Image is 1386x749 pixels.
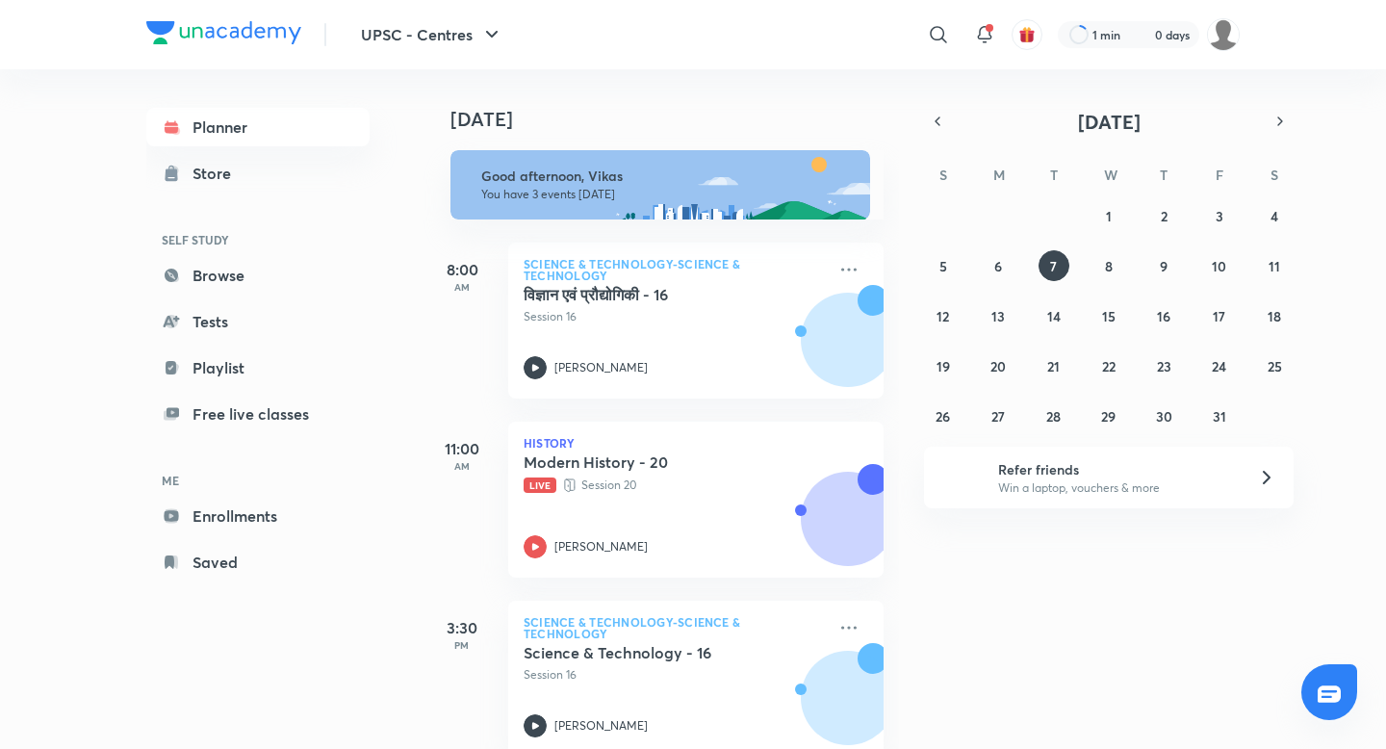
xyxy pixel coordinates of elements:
button: October 6, 2025 [983,250,1014,281]
img: Vikas Mishra [1207,18,1240,51]
button: October 26, 2025 [928,400,959,431]
h5: 8:00 [423,258,500,281]
abbr: October 9, 2025 [1160,257,1168,275]
p: PM [423,639,500,651]
a: Playlist [146,349,370,387]
p: Science & Technology-Science & Technology [524,258,826,281]
p: Session 16 [524,308,826,325]
h5: Modern History - 20 [524,452,763,472]
button: October 31, 2025 [1204,400,1235,431]
button: October 29, 2025 [1093,400,1124,431]
p: You have 3 events [DATE] [481,187,853,202]
h5: 3:30 [423,616,500,639]
button: October 11, 2025 [1259,250,1290,281]
img: referral [939,458,978,497]
button: October 7, 2025 [1039,250,1069,281]
abbr: October 3, 2025 [1216,207,1223,225]
a: Free live classes [146,395,370,433]
p: [PERSON_NAME] [554,359,648,376]
abbr: October 29, 2025 [1101,407,1116,426]
p: AM [423,281,500,293]
abbr: October 13, 2025 [991,307,1005,325]
img: avatar [1018,26,1036,43]
button: October 9, 2025 [1148,250,1179,281]
button: October 5, 2025 [928,250,959,281]
button: October 24, 2025 [1204,350,1235,381]
button: October 16, 2025 [1148,300,1179,331]
abbr: October 28, 2025 [1046,407,1061,426]
abbr: October 8, 2025 [1105,257,1113,275]
button: October 15, 2025 [1093,300,1124,331]
button: October 1, 2025 [1093,200,1124,231]
abbr: Saturday [1270,166,1278,184]
button: October 13, 2025 [983,300,1014,331]
button: October 2, 2025 [1148,200,1179,231]
button: October 23, 2025 [1148,350,1179,381]
abbr: October 25, 2025 [1268,357,1282,375]
button: October 8, 2025 [1093,250,1124,281]
button: October 19, 2025 [928,350,959,381]
h6: Refer friends [998,459,1235,479]
abbr: October 30, 2025 [1156,407,1172,426]
abbr: October 16, 2025 [1157,307,1170,325]
a: Browse [146,256,370,295]
button: October 25, 2025 [1259,350,1290,381]
button: October 4, 2025 [1259,200,1290,231]
abbr: Wednesday [1104,166,1117,184]
button: October 20, 2025 [983,350,1014,381]
a: Company Logo [146,21,301,49]
abbr: October 31, 2025 [1213,407,1226,426]
button: October 17, 2025 [1204,300,1235,331]
p: [PERSON_NAME] [554,717,648,735]
h6: SELF STUDY [146,223,370,256]
button: October 14, 2025 [1039,300,1069,331]
abbr: Friday [1216,166,1223,184]
p: Session 20 [524,476,826,495]
button: October 18, 2025 [1259,300,1290,331]
abbr: October 11, 2025 [1269,257,1280,275]
button: avatar [1012,19,1042,50]
h5: विज्ञान एवं प्रौद्योगिकी - 16 [524,285,763,304]
p: AM [423,460,500,472]
abbr: October 10, 2025 [1212,257,1226,275]
button: October 12, 2025 [928,300,959,331]
abbr: October 5, 2025 [939,257,947,275]
h5: 11:00 [423,437,500,460]
button: [DATE] [951,108,1267,135]
button: October 22, 2025 [1093,350,1124,381]
a: Enrollments [146,497,370,535]
abbr: October 18, 2025 [1268,307,1281,325]
h6: Good afternoon, Vikas [481,168,853,185]
span: Live [524,478,556,493]
abbr: October 21, 2025 [1047,357,1060,375]
a: Planner [146,108,370,146]
img: streak [1132,25,1151,44]
h5: Science & Technology - 16 [524,643,763,662]
abbr: October 4, 2025 [1270,207,1278,225]
abbr: October 22, 2025 [1102,357,1116,375]
p: Session 16 [524,666,826,684]
abbr: October 17, 2025 [1213,307,1225,325]
div: Store [192,162,243,185]
abbr: October 23, 2025 [1157,357,1171,375]
button: October 28, 2025 [1039,400,1069,431]
abbr: October 24, 2025 [1212,357,1226,375]
abbr: October 26, 2025 [936,407,950,426]
p: Science & Technology-Science & Technology [524,616,826,639]
abbr: October 20, 2025 [990,357,1006,375]
button: October 27, 2025 [983,400,1014,431]
abbr: Sunday [939,166,947,184]
abbr: October 2, 2025 [1161,207,1168,225]
button: October 3, 2025 [1204,200,1235,231]
img: Company Logo [146,21,301,44]
p: History [524,437,868,449]
button: October 30, 2025 [1148,400,1179,431]
img: afternoon [450,150,870,220]
p: Win a laptop, vouchers & more [998,479,1235,497]
button: UPSC - Centres [349,15,515,54]
abbr: October 14, 2025 [1047,307,1061,325]
abbr: October 6, 2025 [994,257,1002,275]
abbr: October 27, 2025 [991,407,1005,426]
abbr: Tuesday [1050,166,1058,184]
abbr: October 12, 2025 [937,307,949,325]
